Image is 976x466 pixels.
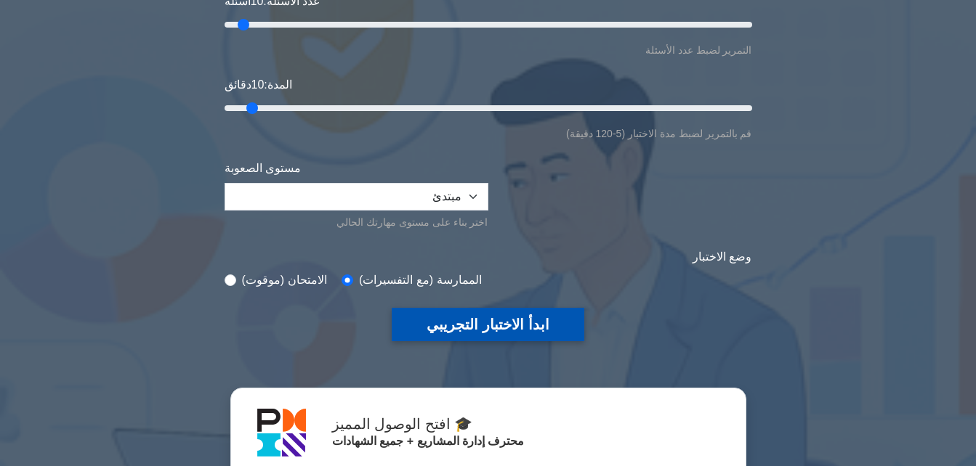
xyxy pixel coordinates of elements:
button: ابدأ الاختبار التجريبي [392,308,584,341]
label: وضع الاختبار [225,248,752,266]
label: مستوى الصعوبة [225,160,301,177]
div: قم بالتمرير لضبط مدة الاختبار (5-120 دقيقة) [225,125,752,142]
label: الممارسة (مع التفسيرات) [359,271,482,289]
span: 10 [251,78,265,91]
div: اختر بناء على مستوى مهارتك الحالي [225,213,488,231]
label: الامتحان (موقوت) [242,271,327,289]
label: المدة: دقائق [225,76,292,94]
div: التمرير لضبط عدد الأسئلة [225,41,752,59]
